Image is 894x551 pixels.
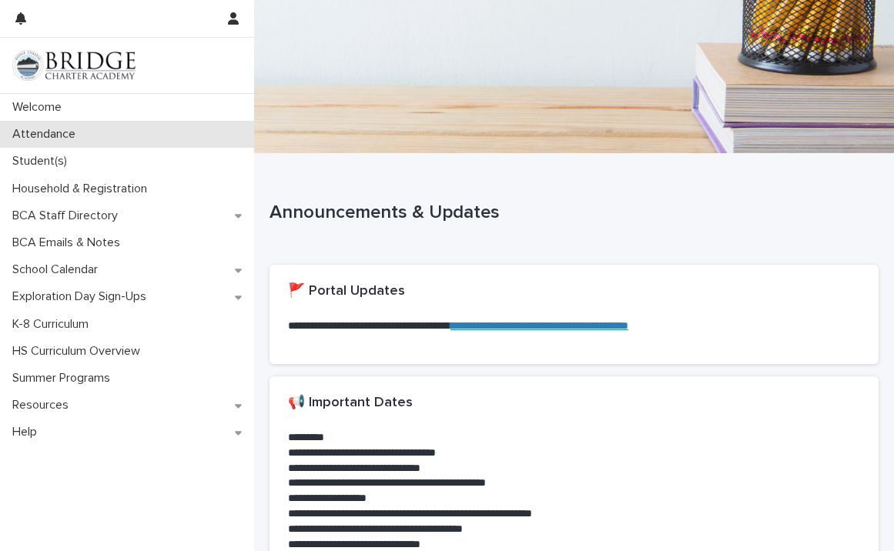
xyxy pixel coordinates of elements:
p: Household & Registration [6,182,159,196]
p: BCA Emails & Notes [6,235,132,250]
p: Summer Programs [6,371,122,386]
p: Student(s) [6,154,79,169]
p: Attendance [6,127,88,142]
p: Exploration Day Sign-Ups [6,289,159,304]
p: Help [6,425,49,439]
p: BCA Staff Directory [6,209,130,223]
p: K-8 Curriculum [6,317,101,332]
p: HS Curriculum Overview [6,344,152,359]
p: Announcements & Updates [270,202,872,224]
h2: 🚩 Portal Updates [288,283,405,300]
img: V1C1m3IdTEidaUdm9Hs0 [12,50,136,81]
p: Resources [6,398,81,412]
p: Welcome [6,100,74,115]
p: School Calendar [6,262,110,277]
h2: 📢 Important Dates [288,395,413,412]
